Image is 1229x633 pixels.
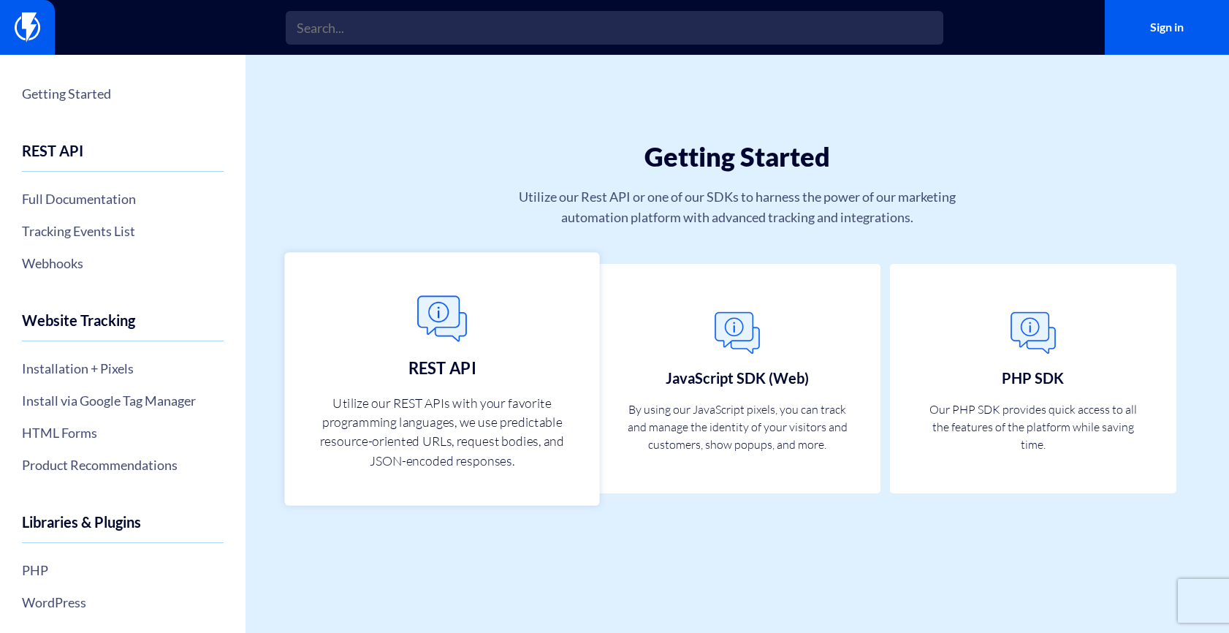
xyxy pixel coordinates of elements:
[408,359,476,376] h3: REST API
[319,393,565,471] p: Utilize our REST APIs with your favorite programming languages, we use predictable resource-orien...
[22,514,224,543] h4: Libraries & Plugins
[22,251,224,276] a: Webhooks
[410,287,474,351] img: General.png
[921,401,1145,453] p: Our PHP SDK provides quick access to all the features of the platform while saving time.
[1004,304,1062,363] img: General.png
[22,356,224,381] a: Installation + Pixels
[284,252,599,505] a: REST API Utilize our REST APIs with your favorite programming languages, we use predictable resou...
[333,143,1141,172] h1: Getting Started
[708,304,766,363] img: General.png
[22,186,224,211] a: Full Documentation
[22,558,224,583] a: PHP
[666,370,809,386] h3: JavaScript SDK (Web)
[22,143,224,172] h4: REST API
[22,81,224,106] a: Getting Started
[286,11,943,45] input: Search...
[22,388,224,413] a: Install via Google Tag Manager
[22,312,224,341] h4: Website Tracking
[22,420,224,445] a: HTML Forms
[22,219,224,243] a: Tracking Events List
[1002,370,1064,386] h3: PHP SDK
[22,452,224,477] a: Product Recommendations
[22,590,224,615] a: WordPress
[594,264,880,494] a: JavaScript SDK (Web) By using our JavaScript pixels, you can track and manage the identity of you...
[890,264,1176,494] a: PHP SDK Our PHP SDK provides quick access to all the features of the platform while saving time.
[495,186,980,227] p: Utilize our Rest API or one of our SDKs to harness the power of our marketing automation platform...
[625,401,849,453] p: By using our JavaScript pixels, you can track and manage the identity of your visitors and custom...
